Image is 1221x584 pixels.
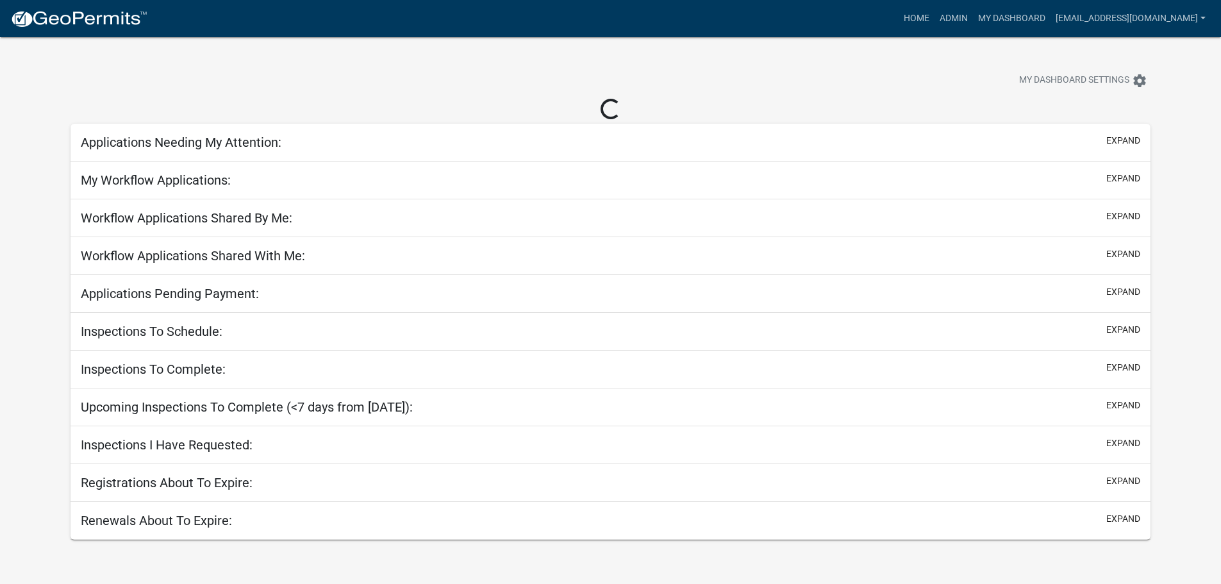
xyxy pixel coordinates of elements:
[1106,172,1140,185] button: expand
[81,248,305,263] h5: Workflow Applications Shared With Me:
[1106,474,1140,488] button: expand
[934,6,973,31] a: Admin
[1106,399,1140,412] button: expand
[1009,68,1158,93] button: My Dashboard Settingssettings
[81,513,232,528] h5: Renewals About To Expire:
[1106,247,1140,261] button: expand
[1051,6,1211,31] a: [EMAIL_ADDRESS][DOMAIN_NAME]
[81,286,259,301] h5: Applications Pending Payment:
[899,6,934,31] a: Home
[81,475,253,490] h5: Registrations About To Expire:
[1106,512,1140,526] button: expand
[81,324,222,339] h5: Inspections To Schedule:
[1106,361,1140,374] button: expand
[81,135,281,150] h5: Applications Needing My Attention:
[81,172,231,188] h5: My Workflow Applications:
[1106,134,1140,147] button: expand
[1019,73,1129,88] span: My Dashboard Settings
[81,399,413,415] h5: Upcoming Inspections To Complete (<7 days from [DATE]):
[1106,285,1140,299] button: expand
[973,6,1051,31] a: My Dashboard
[81,210,292,226] h5: Workflow Applications Shared By Me:
[1106,323,1140,337] button: expand
[1106,210,1140,223] button: expand
[81,362,226,377] h5: Inspections To Complete:
[1132,73,1147,88] i: settings
[81,437,253,453] h5: Inspections I Have Requested:
[1106,437,1140,450] button: expand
